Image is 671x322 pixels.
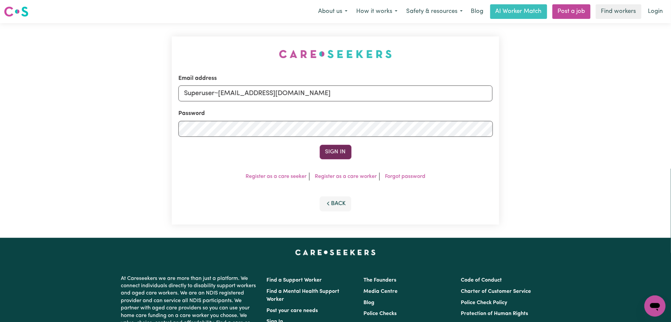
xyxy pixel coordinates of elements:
a: Register as a care seeker [246,174,307,179]
a: Careseekers home page [295,250,376,255]
a: Charter of Customer Service [461,289,531,294]
input: Email address [178,85,493,101]
a: Login [644,4,667,19]
a: Post a job [552,4,591,19]
img: Careseekers logo [4,6,28,18]
a: Forgot password [385,174,425,179]
button: Back [320,196,352,211]
a: Blog [467,4,488,19]
button: Safety & resources [402,5,467,19]
a: Code of Conduct [461,278,502,283]
button: How it works [352,5,402,19]
a: Careseekers logo [4,4,28,19]
a: Media Centre [364,289,398,294]
a: Police Check Policy [461,300,507,305]
iframe: Button to launch messaging window [645,295,666,317]
a: Find a Mental Health Support Worker [267,289,340,302]
a: Find workers [596,4,642,19]
a: Register as a care worker [315,174,377,179]
a: Post your care needs [267,308,318,313]
button: Sign In [320,145,352,159]
a: Protection of Human Rights [461,311,528,316]
a: The Founders [364,278,397,283]
label: Email address [178,74,217,83]
a: AI Worker Match [490,4,547,19]
button: About us [314,5,352,19]
a: Police Checks [364,311,397,316]
a: Find a Support Worker [267,278,322,283]
label: Password [178,109,205,118]
a: Blog [364,300,375,305]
